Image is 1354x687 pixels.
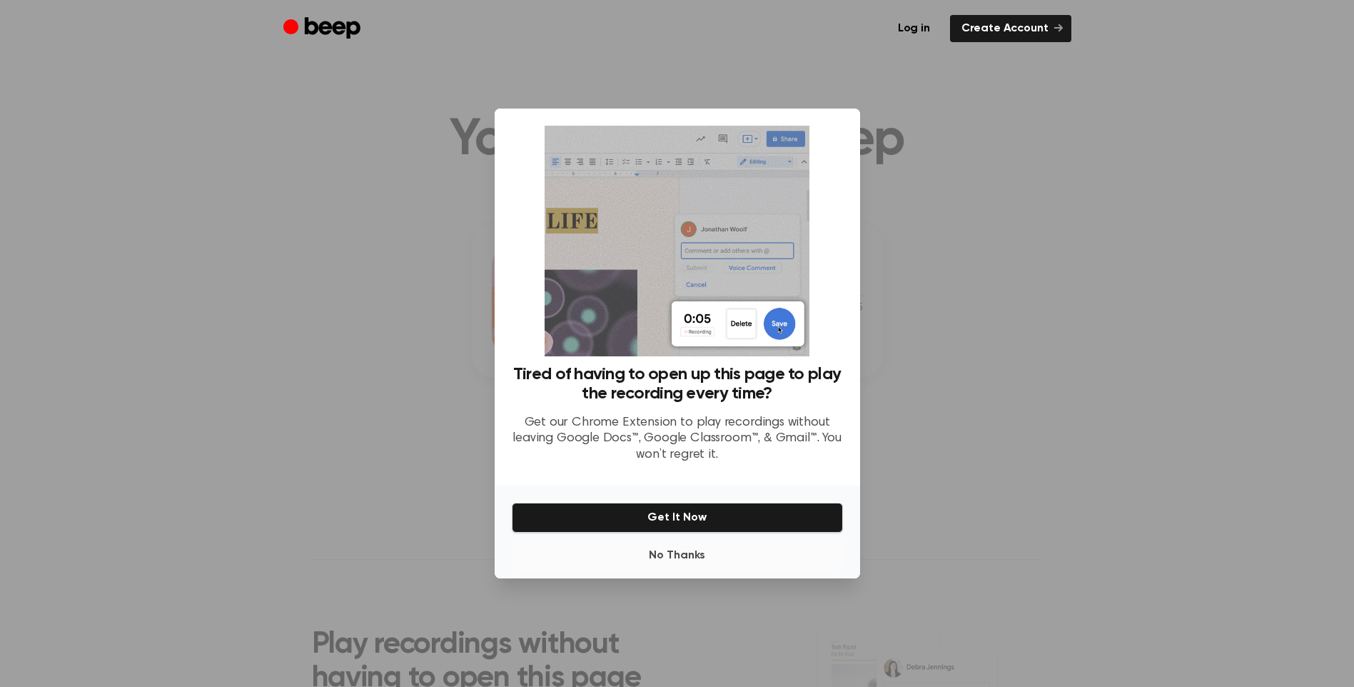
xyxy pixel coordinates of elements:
[950,15,1071,42] a: Create Account
[512,541,843,570] button: No Thanks
[886,15,941,42] a: Log in
[512,365,843,403] h3: Tired of having to open up this page to play the recording every time?
[512,503,843,533] button: Get It Now
[512,415,843,463] p: Get our Chrome Extension to play recordings without leaving Google Docs™, Google Classroom™, & Gm...
[545,126,809,356] img: Beep extension in action
[283,15,364,43] a: Beep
